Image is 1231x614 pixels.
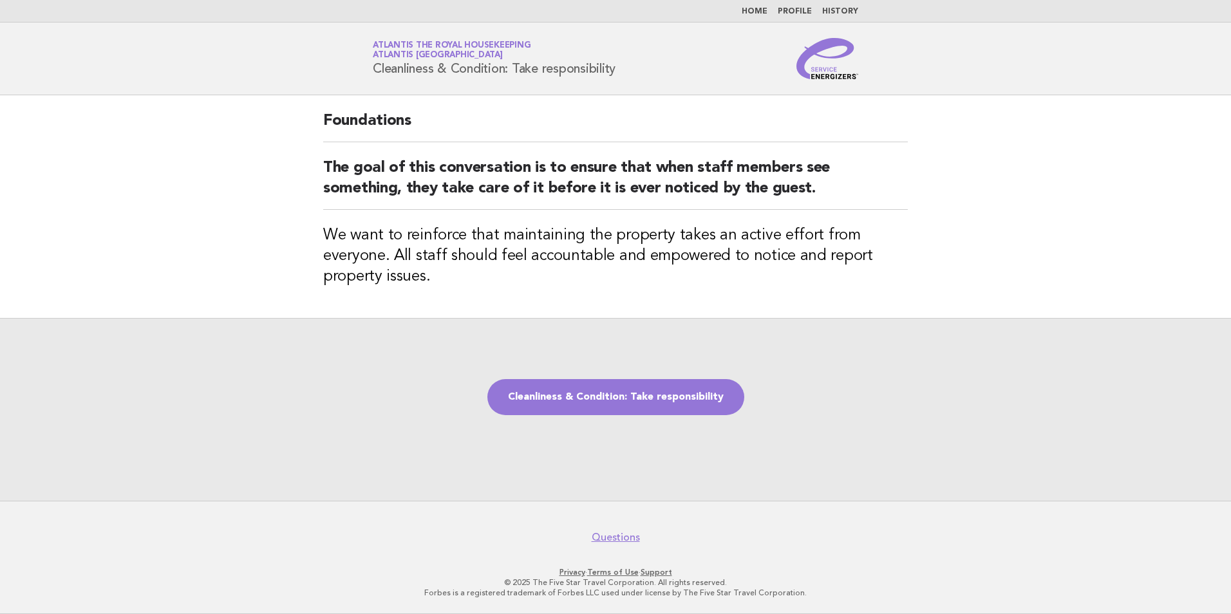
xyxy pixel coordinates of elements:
[221,567,1010,577] p: · ·
[796,38,858,79] img: Service Energizers
[221,577,1010,588] p: © 2025 The Five Star Travel Corporation. All rights reserved.
[221,588,1010,598] p: Forbes is a registered trademark of Forbes LLC used under license by The Five Star Travel Corpora...
[742,8,767,15] a: Home
[373,41,531,59] a: Atlantis the Royal HousekeepingAtlantis [GEOGRAPHIC_DATA]
[373,51,503,60] span: Atlantis [GEOGRAPHIC_DATA]
[323,111,908,142] h2: Foundations
[487,379,744,415] a: Cleanliness & Condition: Take responsibility
[323,158,908,210] h2: The goal of this conversation is to ensure that when staff members see something, they take care ...
[641,568,672,577] a: Support
[559,568,585,577] a: Privacy
[592,531,640,544] a: Questions
[778,8,812,15] a: Profile
[822,8,858,15] a: History
[323,225,908,287] h3: We want to reinforce that maintaining the property takes an active effort from everyone. All staf...
[373,42,615,75] h1: Cleanliness & Condition: Take responsibility
[587,568,639,577] a: Terms of Use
